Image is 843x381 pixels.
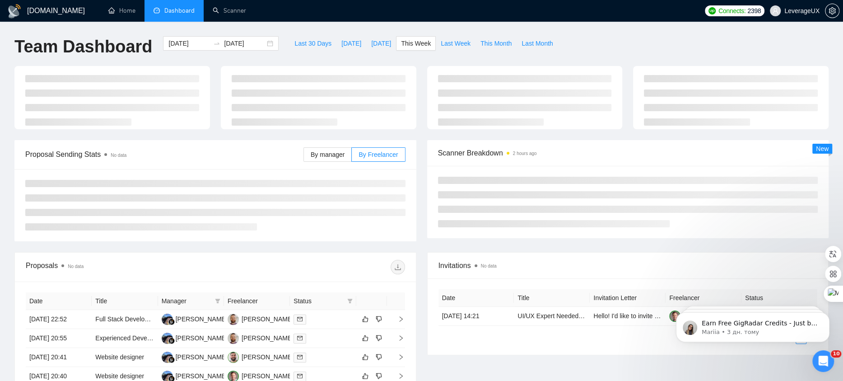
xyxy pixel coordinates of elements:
[373,314,384,325] button: dislike
[718,6,745,16] span: Connects:
[345,294,354,308] span: filter
[154,7,160,14] span: dashboard
[289,36,336,51] button: Last 30 Days
[441,38,470,48] span: Last Week
[391,354,404,360] span: right
[215,298,220,304] span: filter
[25,149,303,160] span: Proposal Sending Stats
[481,263,497,268] span: No data
[242,314,293,324] div: [PERSON_NAME]
[228,315,293,322] a: AK[PERSON_NAME]
[168,319,175,325] img: gigradar-bm.png
[480,38,512,48] span: This Month
[438,289,514,307] th: Date
[362,353,368,361] span: like
[26,348,92,367] td: [DATE] 20:41
[747,6,761,16] span: 2398
[371,38,391,48] span: [DATE]
[359,151,398,158] span: By Freelancer
[825,7,839,14] span: setting
[391,373,404,379] span: right
[228,352,239,363] img: RL
[360,333,371,343] button: like
[158,292,224,310] th: Manager
[168,357,175,363] img: gigradar-bm.png
[438,307,514,326] td: [DATE] 14:21
[391,316,404,322] span: right
[513,151,537,156] time: 2 hours ago
[438,147,818,159] span: Scanner Breakdown
[162,314,173,325] img: AA
[111,153,126,158] span: No data
[401,38,431,48] span: This Week
[68,264,84,269] span: No data
[213,294,222,308] span: filter
[666,289,741,307] th: Freelancer
[297,354,303,360] span: mail
[311,151,345,158] span: By manager
[376,372,382,380] span: dislike
[162,315,228,322] a: AA[PERSON_NAME]
[522,38,553,48] span: Last Month
[162,334,228,341] a: AA[PERSON_NAME]
[517,36,558,51] button: Last Month
[297,335,303,341] span: mail
[373,333,384,343] button: dislike
[362,315,368,323] span: like
[376,334,382,342] span: dislike
[213,40,220,47] span: to
[168,338,175,344] img: gigradar-bm.png
[590,289,666,307] th: Invitation Letter
[360,352,371,362] button: like
[242,371,293,381] div: [PERSON_NAME]
[293,296,343,306] span: Status
[95,315,307,323] a: Full Stack Developer - AI Youtube Content Platform (Long-term Partnership)
[396,36,436,51] button: This Week
[336,36,366,51] button: [DATE]
[162,372,228,379] a: AA[PERSON_NAME]
[95,353,144,361] a: Website designer
[831,350,841,357] span: 10
[347,298,353,304] span: filter
[475,36,517,51] button: This Month
[162,352,173,363] img: AA
[825,7,839,14] a: setting
[92,292,158,310] th: Title
[26,310,92,329] td: [DATE] 22:52
[228,353,293,360] a: RL[PERSON_NAME]
[26,260,215,274] div: Proposals
[213,40,220,47] span: swap-right
[95,334,283,342] a: Experienced Developer Needed for High-Profit Options Trading Bot
[242,352,293,362] div: [PERSON_NAME]
[514,289,590,307] th: Title
[228,333,239,344] img: AK
[741,289,817,307] th: Status
[92,348,158,367] td: Website designer
[438,260,818,271] span: Invitations
[224,38,265,48] input: End date
[436,36,475,51] button: Last Week
[362,372,368,380] span: like
[294,38,331,48] span: Last 30 Days
[164,7,195,14] span: Dashboard
[362,334,368,342] span: like
[708,7,716,14] img: upwork-logo.png
[92,329,158,348] td: Experienced Developer Needed for High-Profit Options Trading Bot
[662,293,843,357] iframe: Intercom notifications повідомлення
[224,292,290,310] th: Freelancer
[816,145,829,152] span: New
[162,296,211,306] span: Manager
[176,352,228,362] div: [PERSON_NAME]
[297,316,303,322] span: mail
[341,38,361,48] span: [DATE]
[7,4,22,19] img: logo
[812,350,834,372] iframe: Intercom live chat
[162,333,173,344] img: AA
[176,314,228,324] div: [PERSON_NAME]
[26,329,92,348] td: [DATE] 20:55
[176,371,228,381] div: [PERSON_NAME]
[176,333,228,343] div: [PERSON_NAME]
